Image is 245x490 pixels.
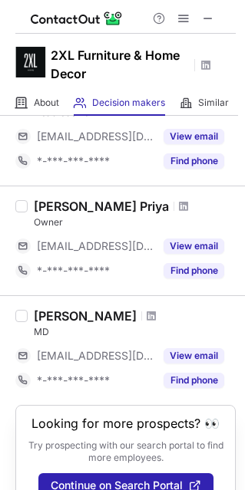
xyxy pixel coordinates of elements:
button: Reveal Button [164,238,224,254]
span: [EMAIL_ADDRESS][DOMAIN_NAME] [37,349,154,363]
span: About [34,97,59,109]
button: Reveal Button [164,153,224,169]
button: Reveal Button [164,348,224,363]
span: [EMAIL_ADDRESS][DOMAIN_NAME] [37,239,154,253]
div: Owner [34,215,236,229]
span: Decision makers [92,97,165,109]
div: [PERSON_NAME] [34,308,137,324]
h1: 2XL Furniture & Home Decor [51,46,189,83]
button: Reveal Button [164,263,224,278]
span: Similar [198,97,229,109]
div: [PERSON_NAME] Priya [34,199,169,214]
button: Reveal Button [164,129,224,144]
img: ContactOut v5.3.10 [31,9,123,28]
header: Looking for more prospects? 👀 [31,416,220,430]
img: ee84b6931fce544d043d64c07a21fae2 [15,47,46,77]
div: MD [34,325,236,339]
button: Reveal Button [164,373,224,388]
span: [EMAIL_ADDRESS][DOMAIN_NAME] [37,130,154,143]
p: Try prospecting with our search portal to find more employees. [27,439,224,464]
